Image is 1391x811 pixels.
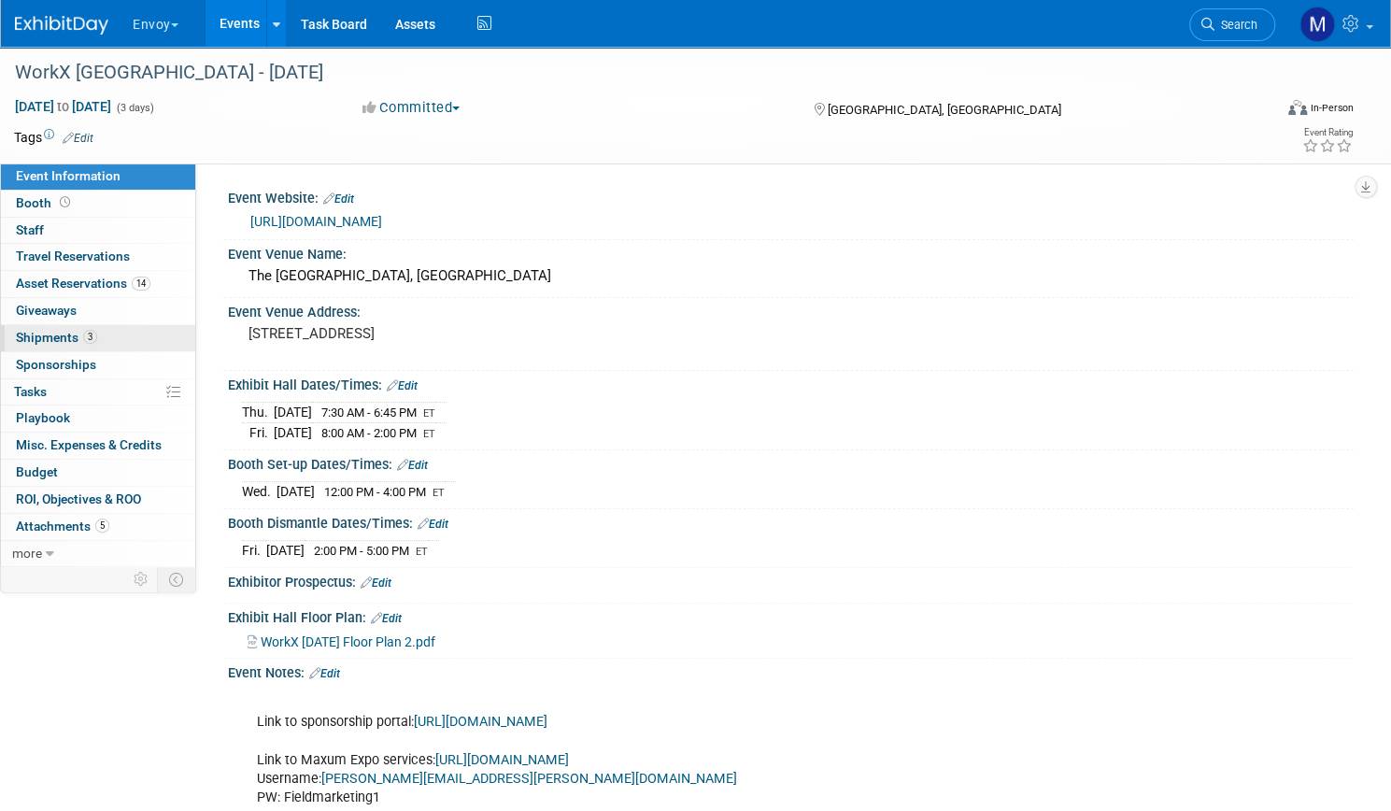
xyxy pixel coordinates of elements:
a: Edit [397,459,428,472]
div: Event Notes: [228,659,1354,683]
div: In-Person [1310,101,1354,115]
a: [URL][DOMAIN_NAME] [250,214,382,229]
div: Booth Dismantle Dates/Times: [228,509,1354,534]
a: Edit [387,379,418,392]
button: Committed [356,98,467,118]
td: Thu. [242,403,274,423]
span: ET [433,487,445,499]
span: Misc. Expenses & Credits [16,437,162,452]
span: 5 [95,519,109,533]
td: [DATE] [274,403,312,423]
a: Staff [1,218,195,244]
img: Matt h [1299,7,1335,42]
div: Booth Set-up Dates/Times: [228,450,1354,475]
td: Tags [14,128,93,147]
span: [GEOGRAPHIC_DATA], [GEOGRAPHIC_DATA] [828,103,1061,117]
a: WorkX [DATE] Floor Plan 2.pdf [248,634,435,649]
span: Asset Reservations [16,276,150,291]
div: Event Venue Name: [228,240,1354,263]
a: Asset Reservations14 [1,271,195,297]
a: Travel Reservations [1,244,195,270]
a: [URL][DOMAIN_NAME] [414,714,547,730]
td: [DATE] [274,423,312,443]
span: [DATE] [DATE] [14,98,112,115]
span: Event Information [16,168,121,183]
a: Attachments5 [1,514,195,540]
a: Edit [418,518,448,531]
a: Edit [63,132,93,145]
a: Giveaways [1,298,195,324]
a: [URL][DOMAIN_NAME] [435,752,569,768]
td: [DATE] [266,541,305,561]
span: Budget [16,464,58,479]
a: Tasks [1,379,195,405]
td: Fri. [242,541,266,561]
a: Edit [371,612,402,625]
a: Sponsorships [1,352,195,378]
img: Format-Inperson.png [1288,100,1307,115]
a: Edit [361,576,391,590]
a: Booth [1,191,195,217]
td: Wed. [242,482,277,502]
span: more [12,546,42,561]
div: Event Venue Address: [228,298,1354,321]
span: Attachments [16,519,109,534]
span: 12:00 PM - 4:00 PM [324,485,426,499]
div: Exhibit Hall Dates/Times: [228,371,1354,395]
span: 14 [132,277,150,291]
span: (3 days) [115,102,154,114]
span: Booth not reserved yet [56,195,74,209]
span: Search [1214,18,1257,32]
div: The [GEOGRAPHIC_DATA], [GEOGRAPHIC_DATA] [242,262,1340,291]
a: Budget [1,460,195,486]
span: ROI, Objectives & ROO [16,491,141,506]
span: Shipments [16,330,97,345]
div: Event Format [1154,97,1354,125]
pre: [STREET_ADDRESS] [248,325,676,342]
div: Event Website: [228,184,1354,208]
span: 7:30 AM - 6:45 PM [321,405,417,420]
span: Sponsorships [16,357,96,372]
td: [DATE] [277,482,315,502]
a: ROI, Objectives & ROO [1,487,195,513]
img: ExhibitDay [15,16,108,35]
div: WorkX [GEOGRAPHIC_DATA] - [DATE] [8,56,1240,90]
span: Giveaways [16,303,77,318]
a: Misc. Expenses & Credits [1,433,195,459]
span: 2:00 PM - 5:00 PM [314,544,409,558]
span: Travel Reservations [16,249,130,263]
span: ET [423,428,435,440]
a: [PERSON_NAME][EMAIL_ADDRESS][PERSON_NAME][DOMAIN_NAME] [321,771,737,787]
a: Edit [309,667,340,680]
td: Personalize Event Tab Strip [125,567,158,591]
a: Shipments3 [1,325,195,351]
span: ET [423,407,435,420]
a: more [1,541,195,567]
span: ET [416,546,428,558]
div: Exhibit Hall Floor Plan: [228,604,1354,628]
span: Booth [16,195,74,210]
a: Event Information [1,164,195,190]
span: 8:00 AM - 2:00 PM [321,426,417,440]
td: Toggle Event Tabs [158,567,196,591]
span: 3 [83,330,97,344]
div: Event Rating [1302,128,1353,137]
span: Playbook [16,410,70,425]
span: Staff [16,222,44,237]
span: WorkX [DATE] Floor Plan 2.pdf [261,634,435,649]
span: Tasks [14,384,47,399]
span: to [54,99,72,114]
a: Edit [323,192,354,206]
a: Search [1189,8,1275,41]
div: Exhibitor Prospectus: [228,568,1354,592]
a: Playbook [1,405,195,432]
td: Fri. [242,423,274,443]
